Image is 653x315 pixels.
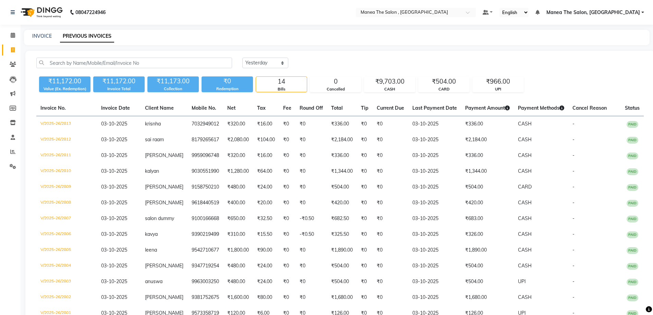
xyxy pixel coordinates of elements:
[364,77,415,86] div: ₹9,703.00
[36,132,97,148] td: V/2025-26/2812
[227,105,235,111] span: Net
[101,121,127,127] span: 03-10-2025
[572,215,575,221] span: -
[279,195,295,211] td: ₹0
[357,227,373,242] td: ₹0
[518,168,532,174] span: CASH
[188,163,223,179] td: 9030551990
[627,231,638,238] span: PAID
[188,195,223,211] td: 9618440519
[101,247,127,253] span: 03-10-2025
[279,227,295,242] td: ₹0
[518,136,532,143] span: CASH
[518,184,532,190] span: CARD
[253,148,279,163] td: ₹16.00
[202,76,253,86] div: ₹0
[223,148,253,163] td: ₹320.00
[518,278,526,284] span: UPI
[279,290,295,305] td: ₹0
[101,105,130,111] span: Invoice Date
[253,258,279,274] td: ₹24.00
[327,195,357,211] td: ₹420.00
[145,152,183,158] span: [PERSON_NAME]
[101,231,127,237] span: 03-10-2025
[188,290,223,305] td: 9381752675
[147,76,199,86] div: ₹11,173.00
[373,290,408,305] td: ₹0
[473,77,523,86] div: ₹966.00
[357,179,373,195] td: ₹0
[101,263,127,269] span: 03-10-2025
[408,211,461,227] td: 03-10-2025
[373,179,408,195] td: ₹0
[145,215,174,221] span: salon dummy
[101,278,127,284] span: 03-10-2025
[419,86,469,92] div: CARD
[36,58,232,68] input: Search by Name/Mobile/Email/Invoice No
[279,242,295,258] td: ₹0
[357,258,373,274] td: ₹0
[408,274,461,290] td: 03-10-2025
[461,290,514,305] td: ₹1,680.00
[572,278,575,284] span: -
[357,132,373,148] td: ₹0
[327,227,357,242] td: ₹325.50
[373,258,408,274] td: ₹0
[36,163,97,179] td: V/2025-26/2810
[279,274,295,290] td: ₹0
[145,199,183,206] span: [PERSON_NAME]
[145,121,161,127] span: krisnha
[223,211,253,227] td: ₹650.00
[253,195,279,211] td: ₹20.00
[145,136,164,143] span: sai raam
[364,86,415,92] div: CASH
[256,77,307,86] div: 14
[627,184,638,191] span: PAID
[461,258,514,274] td: ₹504.00
[253,116,279,132] td: ₹16.00
[572,105,607,111] span: Cancel Reason
[572,168,575,174] span: -
[36,179,97,195] td: V/2025-26/2809
[373,274,408,290] td: ₹0
[223,179,253,195] td: ₹480.00
[300,105,323,111] span: Round Off
[327,116,357,132] td: ₹336.00
[627,168,638,175] span: PAID
[327,211,357,227] td: ₹682.50
[408,290,461,305] td: 03-10-2025
[188,211,223,227] td: 9100166668
[327,242,357,258] td: ₹1,890.00
[145,247,157,253] span: leena
[373,116,408,132] td: ₹0
[373,227,408,242] td: ₹0
[253,132,279,148] td: ₹104.00
[279,132,295,148] td: ₹0
[473,86,523,92] div: UPI
[295,211,327,227] td: -₹0.50
[518,231,532,237] span: CASH
[518,215,532,221] span: CASH
[101,294,127,300] span: 03-10-2025
[257,105,266,111] span: Tax
[408,179,461,195] td: 03-10-2025
[223,195,253,211] td: ₹400.00
[408,116,461,132] td: 03-10-2025
[202,86,253,92] div: Redemption
[188,258,223,274] td: 9347719254
[412,105,457,111] span: Last Payment Date
[295,116,327,132] td: ₹0
[461,116,514,132] td: ₹336.00
[39,76,90,86] div: ₹11,172.00
[327,179,357,195] td: ₹504.00
[377,105,404,111] span: Current Due
[518,105,564,111] span: Payment Methods
[145,294,183,300] span: [PERSON_NAME]
[327,163,357,179] td: ₹1,344.00
[408,242,461,258] td: 03-10-2025
[518,263,532,269] span: CASH
[295,163,327,179] td: ₹0
[145,231,158,237] span: kavya
[145,105,174,111] span: Client Name
[147,86,199,92] div: Collection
